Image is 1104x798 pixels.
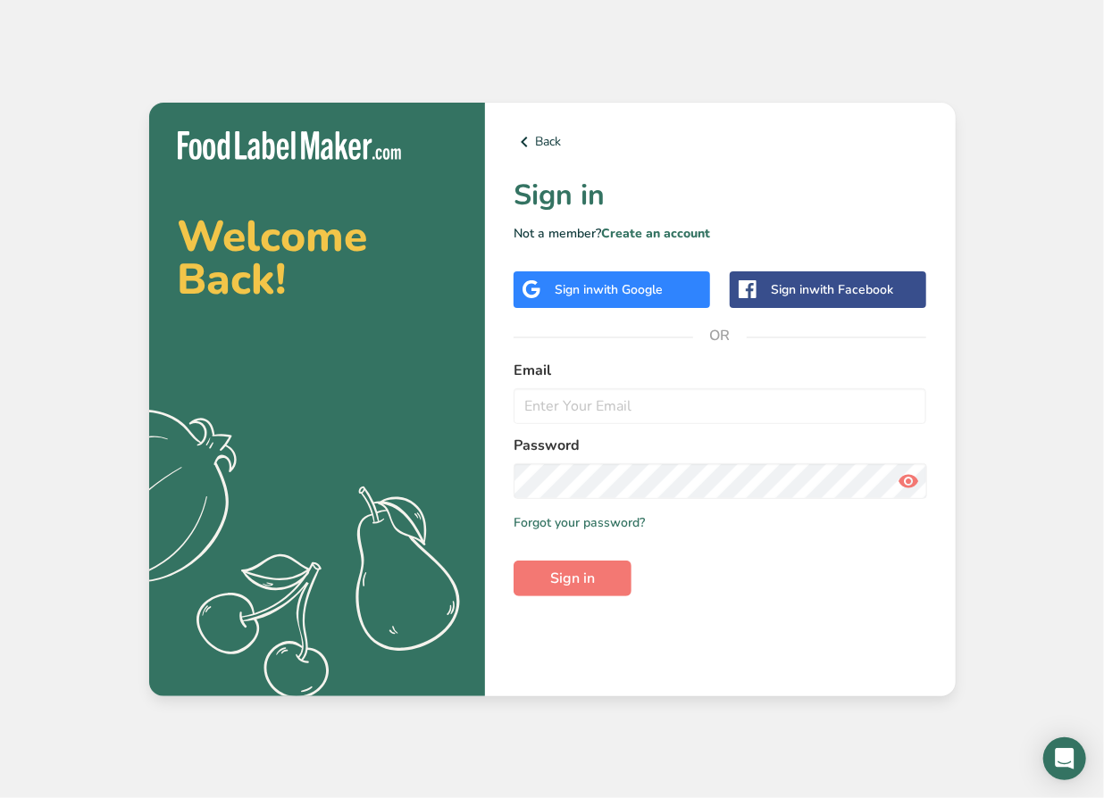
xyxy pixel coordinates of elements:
a: Create an account [601,225,710,242]
a: Forgot your password? [514,513,645,532]
span: with Facebook [809,281,893,298]
input: Enter Your Email [514,388,927,424]
h2: Welcome Back! [178,215,456,301]
div: Open Intercom Messenger [1043,737,1086,780]
p: Not a member? [514,224,927,243]
div: Sign in [771,280,893,299]
h1: Sign in [514,174,927,217]
a: Back [514,131,927,153]
span: Sign in [550,568,595,589]
label: Email [514,360,927,381]
div: Sign in [555,280,663,299]
label: Password [514,435,927,456]
img: Food Label Maker [178,131,401,161]
span: with Google [593,281,663,298]
button: Sign in [514,561,631,596]
span: OR [693,309,747,362]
